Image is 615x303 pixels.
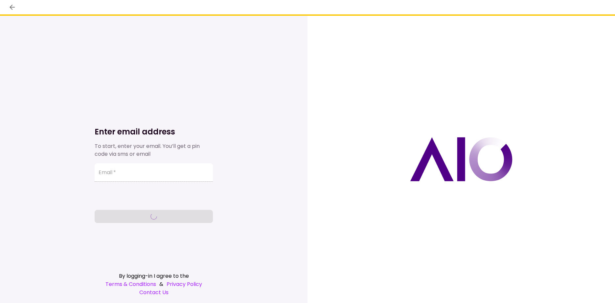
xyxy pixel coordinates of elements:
a: Terms & Conditions [105,280,156,288]
a: Contact Us [95,288,213,296]
a: Privacy Policy [167,280,202,288]
button: back [7,2,18,13]
div: & [95,280,213,288]
div: To start, enter your email. You’ll get a pin code via sms or email [95,142,213,158]
img: AIO logo [410,137,512,181]
h1: Enter email address [95,127,213,137]
div: By logging-in I agree to the [95,272,213,280]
